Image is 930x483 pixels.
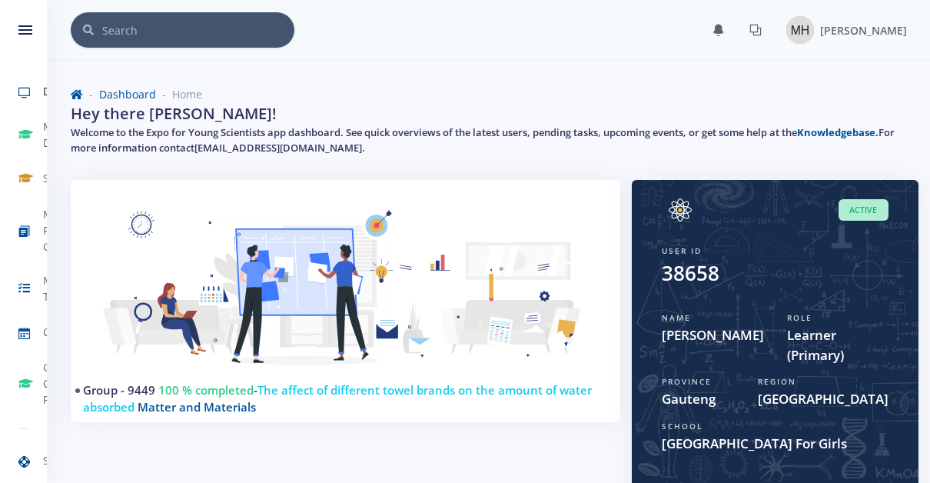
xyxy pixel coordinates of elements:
[787,312,812,323] span: Role
[662,198,699,222] img: Image placeholder
[43,206,81,255] span: My Project Groups
[99,87,156,102] a: Dashboard
[43,118,100,151] span: My Dashboard
[43,452,85,468] span: Support
[83,382,592,415] span: The affect of different towel brands on the amount of water absorbed
[662,258,719,288] div: 38658
[158,382,254,398] span: 100 % completed
[71,102,277,125] h2: Hey there [PERSON_NAME]!
[43,359,91,408] span: Grade Change Requests
[662,376,712,387] span: Province
[662,421,702,431] span: School
[787,325,888,365] span: Learner (Primary)
[839,199,888,222] span: Active
[89,198,602,393] img: Learner
[758,376,796,387] span: Region
[786,16,814,44] img: Image placeholder
[662,389,735,409] span: Gauteng
[662,325,764,345] span: [PERSON_NAME]
[194,141,362,155] a: [EMAIL_ADDRESS][DOMAIN_NAME]
[43,324,90,340] span: Calendar
[71,86,907,102] nav: breadcrumb
[662,312,691,323] span: Name
[797,125,879,139] a: Knowledgebase.
[820,23,907,38] span: [PERSON_NAME]
[102,12,294,48] input: Search
[662,434,888,454] span: [GEOGRAPHIC_DATA] For Girls
[43,272,71,305] span: My Tasks
[83,382,155,398] a: Group - 9449
[43,170,82,186] span: Schools
[83,381,596,416] h4: -
[71,125,907,155] h5: Welcome to the Expo for Young Scientists app dashboard. See quick overviews of the latest users, ...
[774,13,907,47] a: Image placeholder [PERSON_NAME]
[43,83,100,99] span: Dashboard
[758,389,888,409] span: [GEOGRAPHIC_DATA]
[156,86,202,102] li: Home
[662,245,702,256] span: User ID
[138,399,256,415] span: Matter and Materials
